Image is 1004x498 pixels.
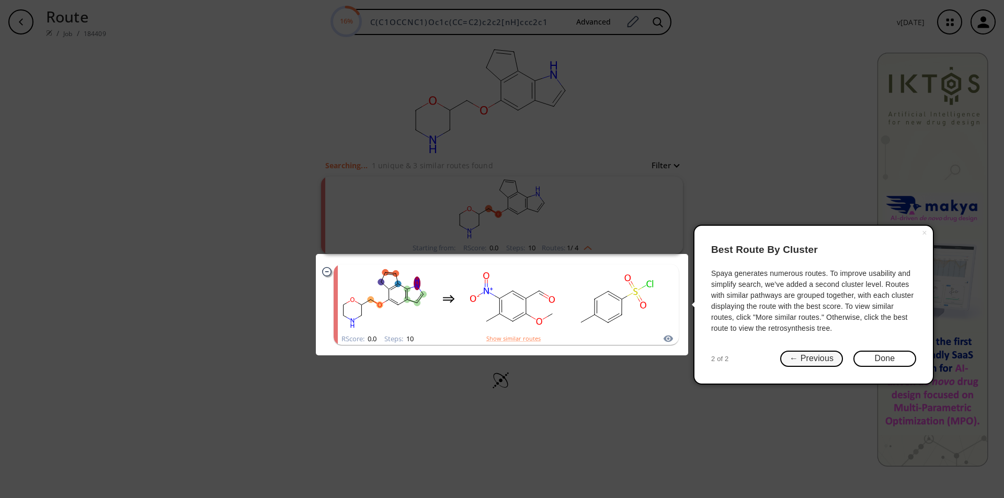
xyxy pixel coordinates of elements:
[711,234,916,266] header: Best Route By Cluster
[711,354,728,364] span: 2 of 2
[780,351,843,367] button: ← Previous
[916,226,933,240] button: Close
[711,268,916,334] div: Spaya generates numerous routes. To improve usability and simplify search, we’ve added a second c...
[853,351,916,367] button: Done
